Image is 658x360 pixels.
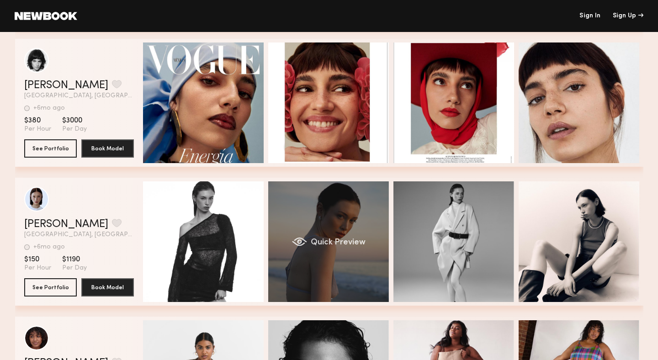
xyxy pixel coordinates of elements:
[62,116,87,125] span: $3000
[24,93,134,99] span: [GEOGRAPHIC_DATA], [GEOGRAPHIC_DATA]
[24,116,51,125] span: $380
[24,139,77,158] button: See Portfolio
[24,264,51,272] span: Per Hour
[24,219,108,230] a: [PERSON_NAME]
[33,244,65,250] div: +6mo ago
[24,80,108,91] a: [PERSON_NAME]
[310,238,365,247] span: Quick Preview
[33,105,65,111] div: +6mo ago
[24,232,134,238] span: [GEOGRAPHIC_DATA], [GEOGRAPHIC_DATA]
[81,278,134,296] button: Book Model
[62,264,87,272] span: Per Day
[613,13,643,19] div: Sign Up
[62,255,87,264] span: $1190
[24,255,51,264] span: $150
[62,125,87,133] span: Per Day
[24,125,51,133] span: Per Hour
[81,139,134,158] button: Book Model
[24,278,77,296] button: See Portfolio
[579,13,600,19] a: Sign In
